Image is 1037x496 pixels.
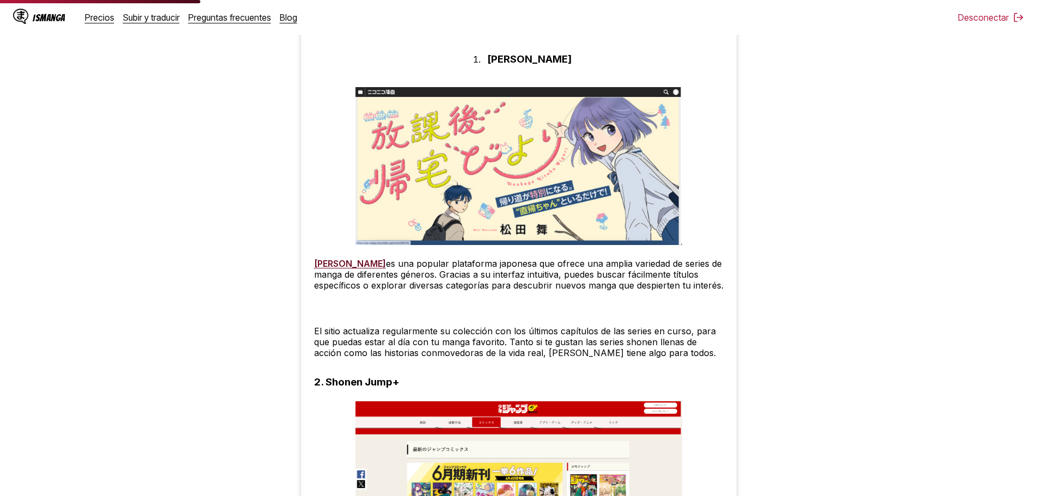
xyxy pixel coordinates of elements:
[958,12,1009,23] font: Desconectar
[355,87,682,244] img: Nico Nico Seiga
[13,9,28,24] img: Logotipo de IsManga
[123,12,180,23] a: Subir y traducir
[33,13,65,23] font: IsManga
[85,12,114,23] a: Precios
[280,12,297,23] a: Blog
[314,326,716,358] font: El sitio actualiza regularmente su colección con los últimos capítulos de las series en curso, pa...
[314,258,386,269] a: [PERSON_NAME]
[314,376,400,388] font: 2. Shonen Jump+
[1013,12,1024,23] img: desconectar
[487,53,572,65] font: [PERSON_NAME]
[314,258,723,291] font: es una popular plataforma japonesa que ofrece una amplia variedad de series de manga de diferente...
[188,12,271,23] a: Preguntas frecuentes
[13,9,85,26] a: Logotipo de IsMangaIsManga
[958,12,1024,23] button: Desconectar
